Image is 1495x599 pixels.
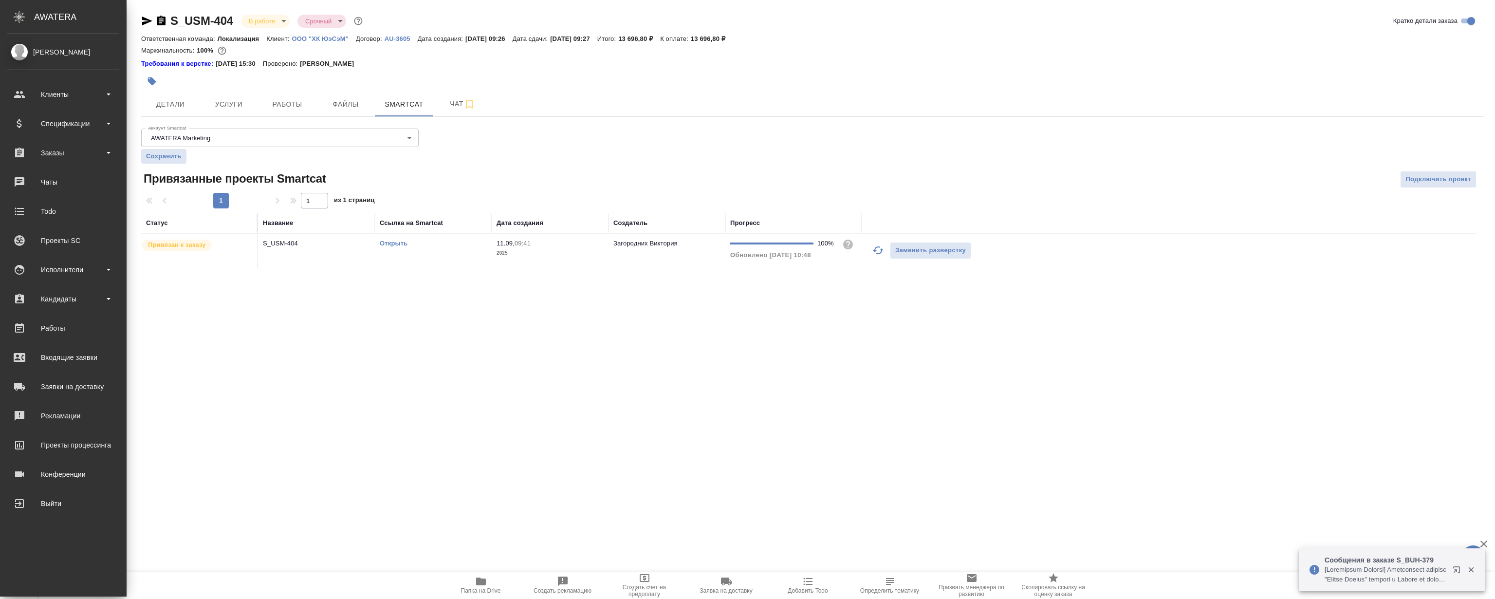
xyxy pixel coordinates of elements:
[292,34,356,42] a: ООО "ХК ЮэСэМ"
[597,35,618,42] p: Итого:
[895,245,966,256] span: Заменить разверстку
[700,587,752,594] span: Заявка на доставку
[497,218,543,228] div: Дата создания
[385,35,418,42] p: AU-3605
[849,572,931,599] button: Определить тематику
[146,151,182,161] span: Сохранить
[788,587,828,594] span: Добавить Todo
[7,87,119,102] div: Клиенты
[2,404,124,428] a: Рекламации
[550,35,597,42] p: [DATE] 09:27
[141,129,419,147] div: AWATERA Marketing
[513,35,550,42] p: Дата сдачи:
[1393,16,1458,26] span: Кратко детали заказа
[246,17,278,25] button: В работе
[356,35,385,42] p: Договор:
[730,218,760,228] div: Прогресс
[1325,565,1446,584] p: [Loremipsum Dolorsi] Ametconsect adipisc "Elitse Doeius" tempori u Labore et dolore m aliquaeni, ...
[292,35,356,42] p: ООО "ХК ЮэСэМ"
[302,17,334,25] button: Срочный
[613,218,647,228] div: Создатель
[534,587,591,594] span: Создать рекламацию
[7,379,119,394] div: Заявки на доставку
[197,47,216,54] p: 100%
[439,98,486,110] span: Чат
[1400,171,1477,188] button: Подключить проект
[218,35,267,42] p: Локализация
[216,44,228,57] button: 0.00 RUB;
[263,239,370,248] p: S_USM-404
[141,35,218,42] p: Ответственная команда:
[216,59,263,69] p: [DATE] 15:30
[2,462,124,487] a: Конференции
[817,239,834,248] div: 100%
[860,587,919,594] span: Определить тематику
[497,240,515,247] p: 11.09,
[148,134,213,142] button: AWATERA Marketing
[7,292,119,306] div: Кандидаты
[890,242,971,259] button: Заменить разверстку
[7,204,119,219] div: Todo
[7,496,119,511] div: Выйти
[385,34,418,42] a: AU-3605
[515,240,531,247] p: 09:41
[867,239,890,262] button: Обновить прогресс
[7,175,119,189] div: Чаты
[7,262,119,277] div: Исполнители
[7,116,119,131] div: Спецификации
[147,98,194,111] span: Детали
[497,248,604,258] p: 2025
[148,240,206,250] p: Привязан к заказу
[937,584,1007,598] span: Призвать менеджера по развитию
[461,587,501,594] span: Папка на Drive
[141,59,216,69] div: Нажми, чтобы открыть папку с инструкцией
[1461,545,1485,570] button: 🙏
[7,350,119,365] div: Входящие заявки
[155,15,167,27] button: Скопировать ссылку
[2,374,124,399] a: Заявки на доставку
[685,572,767,599] button: Заявка на доставку
[691,35,733,42] p: 13 696,80 ₽
[380,218,443,228] div: Ссылка на Smartcat
[7,233,119,248] div: Проекты SC
[1447,560,1470,583] button: Открыть в новой вкладке
[352,15,365,27] button: Доп статусы указывают на важность/срочность заказа
[170,14,233,27] a: S_USM-404
[2,170,124,194] a: Чаты
[660,35,691,42] p: К оплате:
[604,572,685,599] button: Создать счет на предоплату
[1325,555,1446,565] p: Сообщения в заказе S_BUH-379
[522,572,604,599] button: Создать рекламацию
[1405,174,1471,185] span: Подключить проект
[463,98,475,110] svg: Подписаться
[418,35,465,42] p: Дата создания:
[2,345,124,370] a: Входящие заявки
[2,316,124,340] a: Работы
[141,171,326,187] span: Привязанные проекты Smartcat
[7,438,119,452] div: Проекты процессинга
[34,7,127,27] div: AWATERA
[2,199,124,224] a: Todo
[7,467,119,482] div: Конференции
[322,98,369,111] span: Файлы
[618,35,660,42] p: 13 696,80 ₽
[7,146,119,160] div: Заказы
[1461,565,1481,574] button: Закрыть
[141,149,186,164] button: Сохранить
[1018,584,1089,598] span: Скопировать ссылку на оценку заказа
[730,251,811,259] span: Обновлено [DATE] 10:48
[613,240,678,247] p: Загородних Виктория
[141,71,163,92] button: Добавить тэг
[931,572,1013,599] button: Призвать менеджера по развитию
[2,228,124,253] a: Проекты SC
[141,47,197,54] p: Маржинальность:
[146,218,168,228] div: Статус
[334,194,375,208] span: из 1 страниц
[1013,572,1094,599] button: Скопировать ссылку на оценку заказа
[440,572,522,599] button: Папка на Drive
[7,47,119,57] div: [PERSON_NAME]
[381,98,427,111] span: Smartcat
[263,59,300,69] p: Проверено:
[2,491,124,516] a: Выйти
[380,240,407,247] a: Открыть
